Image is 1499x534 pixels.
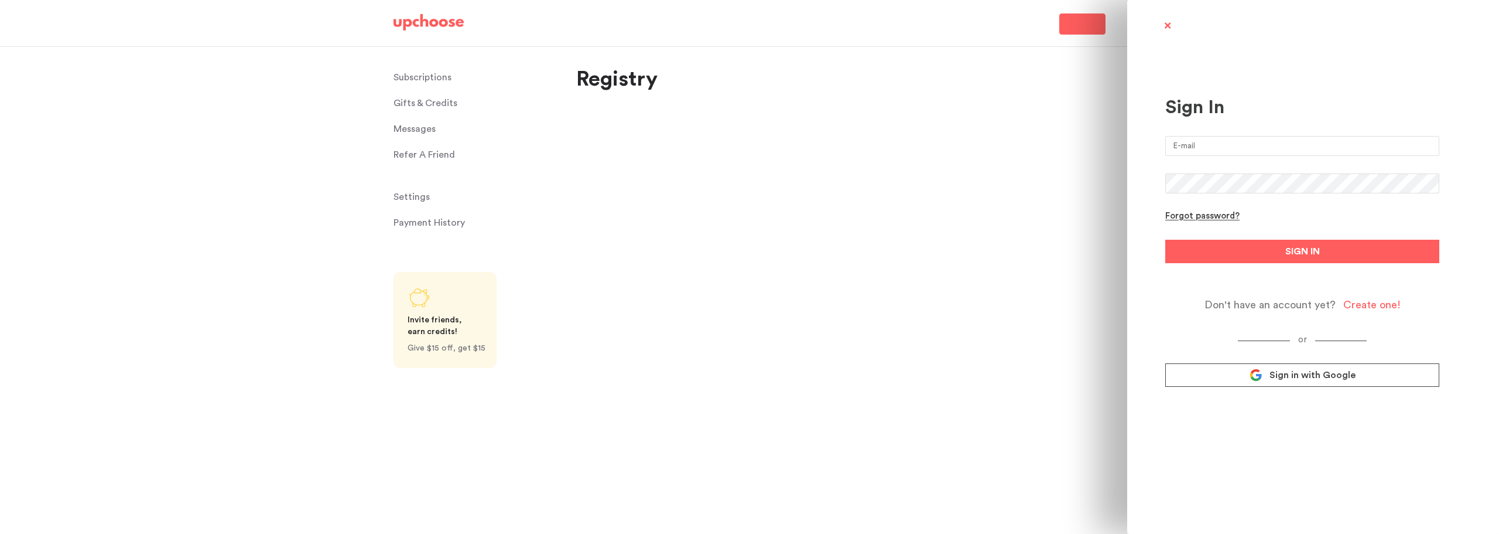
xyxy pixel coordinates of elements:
[1165,136,1439,156] input: E-mail
[1165,363,1439,387] a: Sign in with Google
[1165,211,1240,222] div: Forgot password?
[1165,240,1439,263] button: SIGN IN
[1285,244,1320,259] span: SIGN IN
[1343,298,1401,312] div: Create one!
[1290,335,1315,344] span: or
[1269,369,1356,381] span: Sign in with Google
[1204,298,1336,312] span: Don't have an account yet?
[1165,96,1439,118] div: Sign In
